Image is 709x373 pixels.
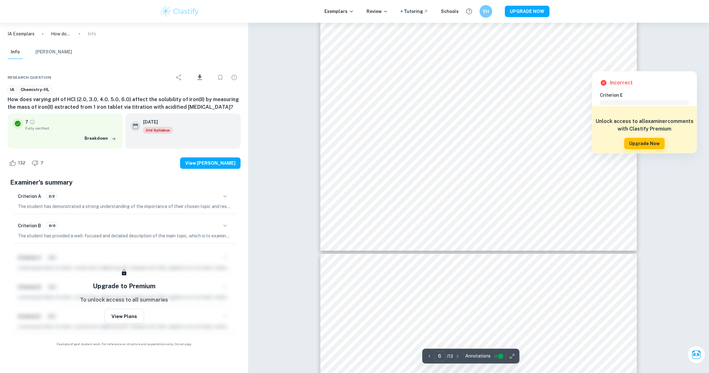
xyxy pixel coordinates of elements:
[173,71,185,84] div: Share
[51,30,71,37] p: How does varying pH of HCl (2.0, 3.0, 4.0, 5.0, 6.0) affect the solubility of iron(II) by measuri...
[10,178,238,187] h5: Examiner's summary
[18,203,230,210] p: The student has demonstrated a strong understanding of the importance of their chosen topic and r...
[610,79,633,87] h6: Incorrect
[8,30,35,37] a: IA Exemplars
[8,87,16,93] span: IA
[35,45,72,59] button: [PERSON_NAME]
[143,127,173,134] span: Old Syllabus
[8,45,23,59] button: Info
[47,223,58,229] span: 6/6
[8,86,17,94] a: IA
[600,92,694,99] h6: Criterion E
[18,222,41,229] h6: Criterion B
[480,5,492,18] button: SH
[465,353,491,359] span: Annotations
[8,96,241,111] h6: How does varying pH of HCl (2.0, 3.0, 4.0, 5.0, 6.0) affect the solubility of iron(II) by measuri...
[18,87,52,93] span: Chemistry-HL
[505,6,549,17] button: UPGRADE NOW
[143,127,173,134] div: Starting from the May 2025 session, the Chemistry IA requirements have changed. It's OK to refer ...
[8,158,29,168] div: Like
[29,119,35,125] a: Grade fully verified
[18,232,230,239] p: The student has provided a well-focused and detailed description of the main topic, which is to e...
[186,69,213,86] div: Download
[447,353,453,360] p: / 13
[687,346,705,364] button: Ask Clai
[25,119,28,125] p: 7
[367,8,388,15] p: Review
[8,75,51,80] span: Research question
[595,118,693,133] h6: Unlock access to all examiner comments with Clastify Premium
[404,8,428,15] a: Tutoring
[80,296,168,304] p: To unlock access to all summaries
[482,8,490,15] h6: SH
[93,281,155,291] h5: Upgrade to Premium
[104,309,144,324] button: View Plans
[18,86,52,94] a: Chemistry-HL
[624,138,665,149] button: Upgrade Now
[18,193,41,200] h6: Criterion A
[25,125,118,131] span: Fully verified
[83,134,118,143] button: Breakdown
[228,71,241,84] div: Report issue
[8,342,241,346] span: Example of past student work. For reference on structure and expectations only. Do not copy.
[180,157,241,169] button: View [PERSON_NAME]
[37,160,47,166] span: 7
[88,30,96,37] p: Info
[214,71,227,84] div: Bookmark
[47,193,57,199] span: 2/2
[15,160,29,166] span: 132
[464,6,474,17] button: Help and Feedback
[30,158,47,168] div: Dislike
[160,5,200,18] img: Clastify logo
[324,8,354,15] p: Exemplars
[441,8,459,15] a: Schools
[143,119,167,125] h6: [DATE]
